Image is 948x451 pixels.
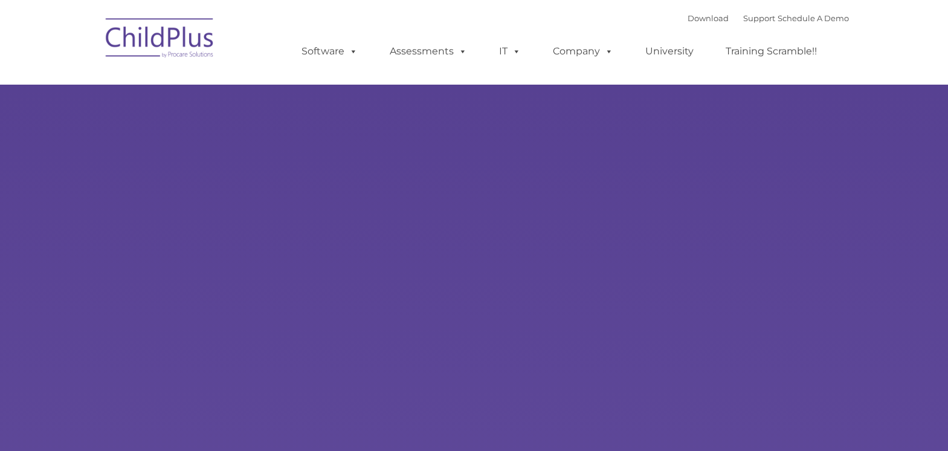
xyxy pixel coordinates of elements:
a: IT [487,39,533,63]
a: Support [743,13,775,23]
a: Download [688,13,729,23]
a: University [633,39,706,63]
a: Assessments [378,39,479,63]
a: Company [541,39,625,63]
a: Training Scramble!! [714,39,829,63]
img: ChildPlus by Procare Solutions [100,10,221,70]
font: | [688,13,849,23]
a: Schedule A Demo [778,13,849,23]
a: Software [289,39,370,63]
